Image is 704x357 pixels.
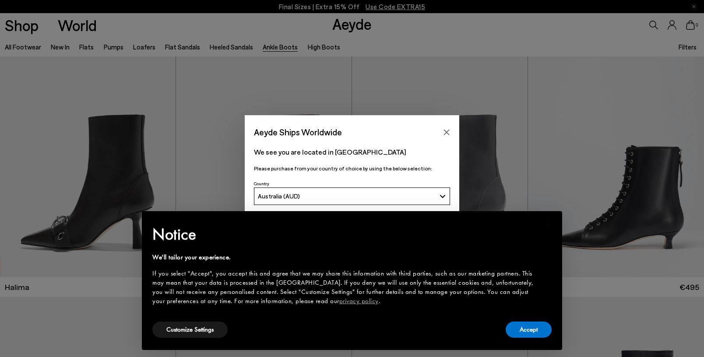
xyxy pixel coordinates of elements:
span: Australia (AUD) [258,192,300,200]
div: We'll tailor your experience. [152,253,538,262]
button: Accept [506,322,552,338]
p: Please purchase from your country of choice by using the below selection: [254,164,450,173]
span: Country [254,181,269,186]
p: We see you are located in [GEOGRAPHIC_DATA] [254,147,450,157]
div: If you select "Accept", you accept this and agree that we may share this information with third p... [152,269,538,306]
button: Customize Settings [152,322,228,338]
button: Close this notice [538,214,559,235]
a: privacy policy [339,297,379,305]
h2: Notice [152,223,538,246]
button: Close [440,126,453,139]
span: Aeyde Ships Worldwide [254,124,342,140]
span: × [546,217,551,231]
